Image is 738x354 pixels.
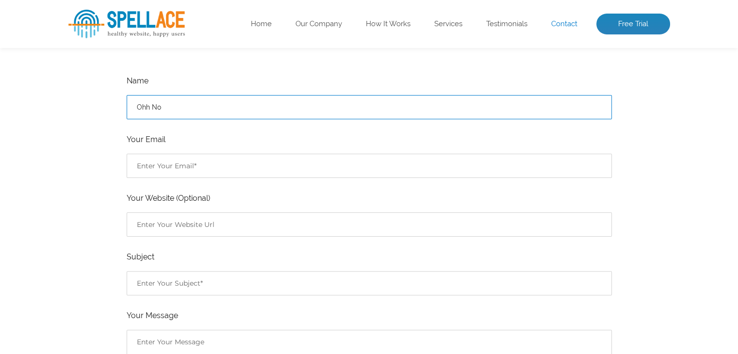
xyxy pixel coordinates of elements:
[127,133,612,146] label: Your Email
[486,19,527,29] a: Testimonials
[127,95,612,119] input: Enter Your Name*
[596,14,670,35] a: Free Trial
[127,212,612,237] input: Enter Your Website Url
[434,19,462,29] a: Services
[127,74,612,88] label: Name
[366,19,410,29] a: How It Works
[127,192,612,205] label: Your Website (Optional)
[127,309,612,322] label: Your Message
[551,19,577,29] a: Contact
[68,10,185,38] img: SpellAce
[251,19,272,29] a: Home
[127,250,612,264] label: Subject
[127,271,612,295] input: Enter Your Subject*
[295,19,342,29] a: Our Company
[127,154,612,178] input: Enter Your Email*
